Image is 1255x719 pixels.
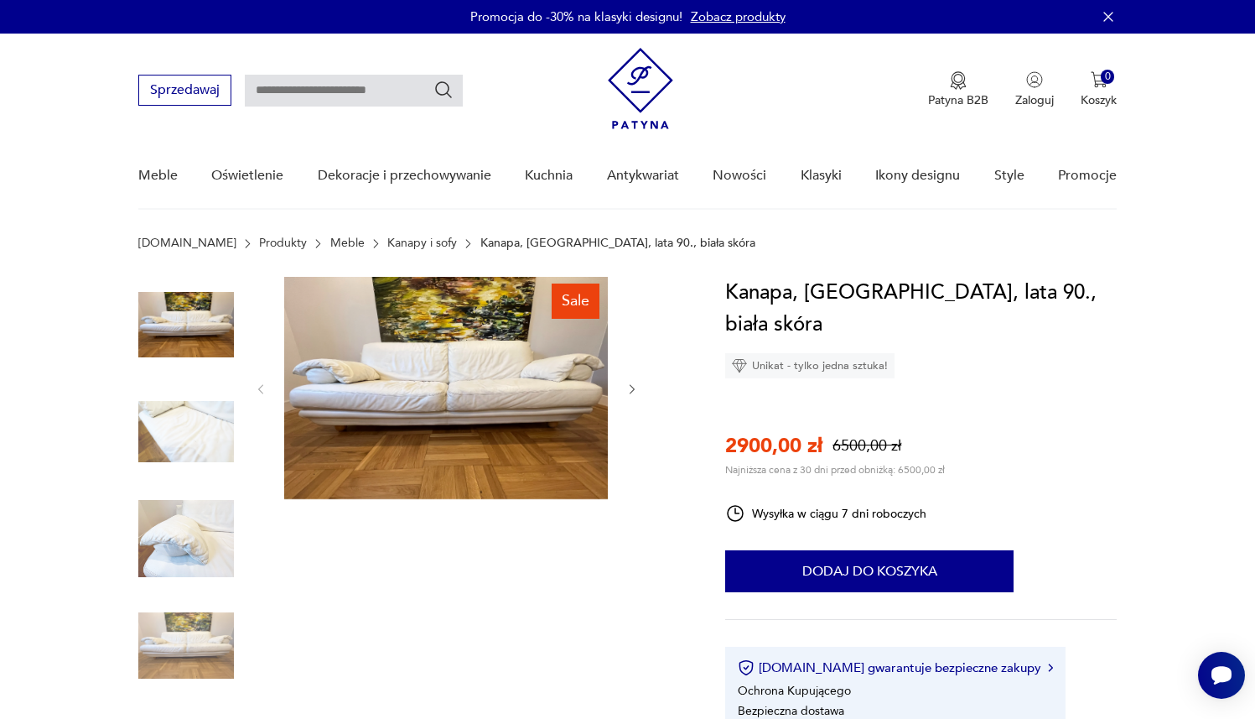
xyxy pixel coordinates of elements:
[1058,143,1117,208] a: Promocje
[387,237,457,250] a: Kanapy i sofy
[738,703,844,719] li: Bezpieczna dostawa
[1015,92,1054,108] p: Zaloguj
[284,277,608,499] img: Zdjęcie produktu Kanapa, Włochy, lata 90., biała skóra
[1091,71,1107,88] img: Ikona koszyka
[832,435,901,456] p: 6500,00 zł
[713,143,766,208] a: Nowości
[738,659,755,676] img: Ikona certyfikatu
[138,75,231,106] button: Sprzedawaj
[725,277,1117,341] h1: Kanapa, [GEOGRAPHIC_DATA], lata 90., biała skóra
[1198,652,1245,699] iframe: Smartsupp widget button
[138,86,231,97] a: Sprzedawaj
[725,550,1014,592] button: Dodaj do koszyka
[1015,71,1054,108] button: Zaloguj
[211,143,283,208] a: Oświetlenie
[950,71,967,90] img: Ikona medalu
[138,384,234,480] img: Zdjęcie produktu Kanapa, Włochy, lata 90., biała skóra
[801,143,842,208] a: Klasyki
[259,237,307,250] a: Produkty
[330,237,365,250] a: Meble
[1081,71,1117,108] button: 0Koszyk
[928,92,988,108] p: Patyna B2B
[1101,70,1115,84] div: 0
[994,143,1024,208] a: Style
[138,598,234,694] img: Zdjęcie produktu Kanapa, Włochy, lata 90., biała skóra
[318,143,491,208] a: Dekoracje i przechowywanie
[928,71,988,108] a: Ikona medaluPatyna B2B
[525,143,573,208] a: Kuchnia
[138,491,234,586] img: Zdjęcie produktu Kanapa, Włochy, lata 90., biała skóra
[1048,664,1053,672] img: Ikona strzałki w prawo
[725,503,926,524] div: Wysyłka w ciągu 7 dni roboczych
[1026,71,1043,88] img: Ikonka użytkownika
[607,143,679,208] a: Antykwariat
[433,80,454,100] button: Szukaj
[552,284,599,319] div: Sale
[470,8,682,25] p: Promocja do -30% na klasyki designu!
[732,358,747,373] img: Ikona diamentu
[725,432,822,460] p: 2900,00 zł
[691,8,786,25] a: Zobacz produkty
[480,237,755,250] p: Kanapa, [GEOGRAPHIC_DATA], lata 90., biała skóra
[725,353,895,378] div: Unikat - tylko jedna sztuka!
[725,463,945,477] p: Najniższa cena z 30 dni przed obniżką: 6500,00 zł
[138,277,234,373] img: Zdjęcie produktu Kanapa, Włochy, lata 90., biała skóra
[138,143,178,208] a: Meble
[138,237,236,250] a: [DOMAIN_NAME]
[608,48,673,129] img: Patyna - sklep z meblami i dekoracjami vintage
[738,659,1052,676] button: [DOMAIN_NAME] gwarantuje bezpieczne zakupy
[875,143,960,208] a: Ikony designu
[928,71,988,108] button: Patyna B2B
[1081,92,1117,108] p: Koszyk
[738,683,851,699] li: Ochrona Kupującego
